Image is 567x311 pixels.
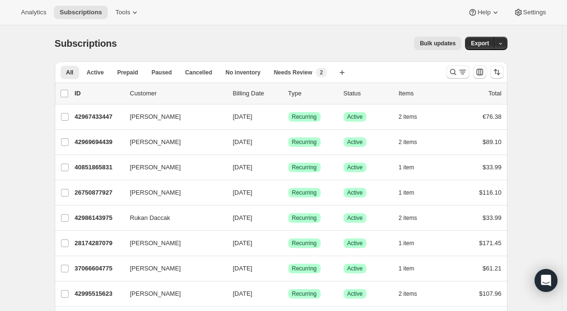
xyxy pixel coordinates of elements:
span: €76.38 [483,113,502,120]
span: 2 items [399,214,417,222]
span: Subscriptions [55,38,117,49]
button: 2 items [399,287,428,301]
span: Help [477,9,490,16]
span: No inventory [225,69,260,76]
div: 28174287079[PERSON_NAME][DATE]SuccessRecurringSuccessActive1 item$171.45 [75,237,502,250]
span: Recurring [292,113,317,121]
button: 2 items [399,135,428,149]
p: Total [488,89,501,98]
span: 1 item [399,265,415,272]
span: [DATE] [233,138,253,145]
button: 1 item [399,186,425,199]
button: [PERSON_NAME] [124,185,220,200]
span: [PERSON_NAME] [130,137,181,147]
button: Sort the results [490,65,504,79]
button: [PERSON_NAME] [124,236,220,251]
p: Customer [130,89,225,98]
span: 2 items [399,138,417,146]
span: $116.10 [479,189,502,196]
span: 1 item [399,239,415,247]
button: Customize table column order and visibility [473,65,486,79]
span: 1 item [399,189,415,197]
p: Status [344,89,391,98]
span: 2 items [399,113,417,121]
span: Active [87,69,104,76]
div: 37066604775[PERSON_NAME][DATE]SuccessRecurringSuccessActive1 item$61.21 [75,262,502,275]
span: Export [471,40,489,47]
span: Subscriptions [60,9,102,16]
button: Bulk updates [414,37,461,50]
span: $33.99 [483,164,502,171]
button: [PERSON_NAME] [124,286,220,301]
div: 42995515623[PERSON_NAME][DATE]SuccessRecurringSuccessActive2 items$107.96 [75,287,502,301]
div: Type [288,89,336,98]
p: 42967433447 [75,112,122,122]
span: [PERSON_NAME] [130,238,181,248]
p: 37066604775 [75,264,122,273]
div: IDCustomerBilling DateTypeStatusItemsTotal [75,89,502,98]
span: $89.10 [483,138,502,145]
button: Settings [508,6,552,19]
span: [PERSON_NAME] [130,163,181,172]
span: Tools [115,9,130,16]
div: 26750877927[PERSON_NAME][DATE]SuccessRecurringSuccessActive1 item$116.10 [75,186,502,199]
span: $107.96 [479,290,502,297]
button: [PERSON_NAME] [124,135,220,150]
span: Recurring [292,138,317,146]
button: Rukan Daccak [124,210,220,226]
div: 42967433447[PERSON_NAME][DATE]SuccessRecurringSuccessActive2 items€76.38 [75,110,502,124]
span: [DATE] [233,164,253,171]
span: Analytics [21,9,46,16]
p: Billing Date [233,89,281,98]
span: [PERSON_NAME] [130,188,181,197]
button: 2 items [399,211,428,225]
span: Active [347,189,363,197]
p: 42969694439 [75,137,122,147]
p: 40851865831 [75,163,122,172]
button: Analytics [15,6,52,19]
span: 2 items [399,290,417,298]
span: 1 item [399,164,415,171]
span: Active [347,239,363,247]
button: [PERSON_NAME] [124,261,220,276]
span: Active [347,214,363,222]
span: Rukan Daccak [130,213,171,223]
p: ID [75,89,122,98]
span: [DATE] [233,113,253,120]
span: [DATE] [233,189,253,196]
span: Active [347,113,363,121]
button: 1 item [399,262,425,275]
span: $61.21 [483,265,502,272]
span: $171.45 [479,239,502,247]
button: [PERSON_NAME] [124,109,220,124]
span: Settings [523,9,546,16]
span: Active [347,290,363,298]
span: [DATE] [233,290,253,297]
button: [PERSON_NAME] [124,160,220,175]
button: Search and filter results [446,65,469,79]
div: 40851865831[PERSON_NAME][DATE]SuccessRecurringSuccessActive1 item$33.99 [75,161,502,174]
p: 28174287079 [75,238,122,248]
span: Active [347,164,363,171]
span: Recurring [292,265,317,272]
div: 42986143975Rukan Daccak[DATE]SuccessRecurringSuccessActive2 items$33.99 [75,211,502,225]
div: 42969694439[PERSON_NAME][DATE]SuccessRecurringSuccessActive2 items$89.10 [75,135,502,149]
span: [DATE] [233,239,253,247]
div: Items [399,89,446,98]
p: 42995515623 [75,289,122,299]
span: Cancelled [185,69,213,76]
p: 26750877927 [75,188,122,197]
span: [PERSON_NAME] [130,289,181,299]
button: Export [465,37,495,50]
span: Recurring [292,290,317,298]
span: Needs Review [274,69,313,76]
p: 42986143975 [75,213,122,223]
button: Create new view [334,66,350,79]
button: 2 items [399,110,428,124]
span: Active [347,138,363,146]
span: Recurring [292,164,317,171]
span: Recurring [292,189,317,197]
span: [PERSON_NAME] [130,112,181,122]
span: [DATE] [233,265,253,272]
span: Recurring [292,239,317,247]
